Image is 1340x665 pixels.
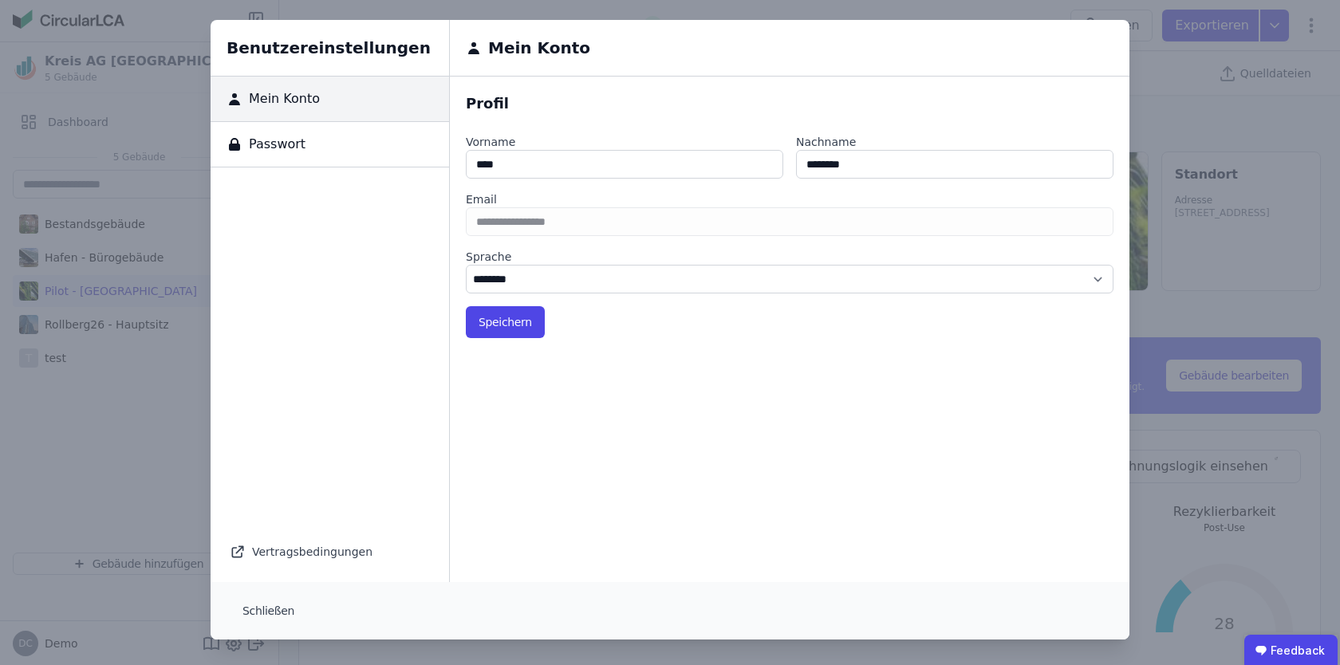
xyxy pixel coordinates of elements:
[466,92,1113,115] div: Profil
[242,135,305,154] span: Passwort
[466,134,783,150] label: Vorname
[466,306,545,338] button: Speichern
[796,134,1113,150] label: Nachname
[482,36,590,60] h6: Mein Konto
[230,595,307,627] button: Schließen
[242,89,320,108] span: Mein Konto
[230,541,430,563] div: Vertragsbedingungen
[466,191,1113,207] label: Email
[211,20,449,77] h6: Benutzereinstellungen
[466,249,1113,265] label: Sprache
